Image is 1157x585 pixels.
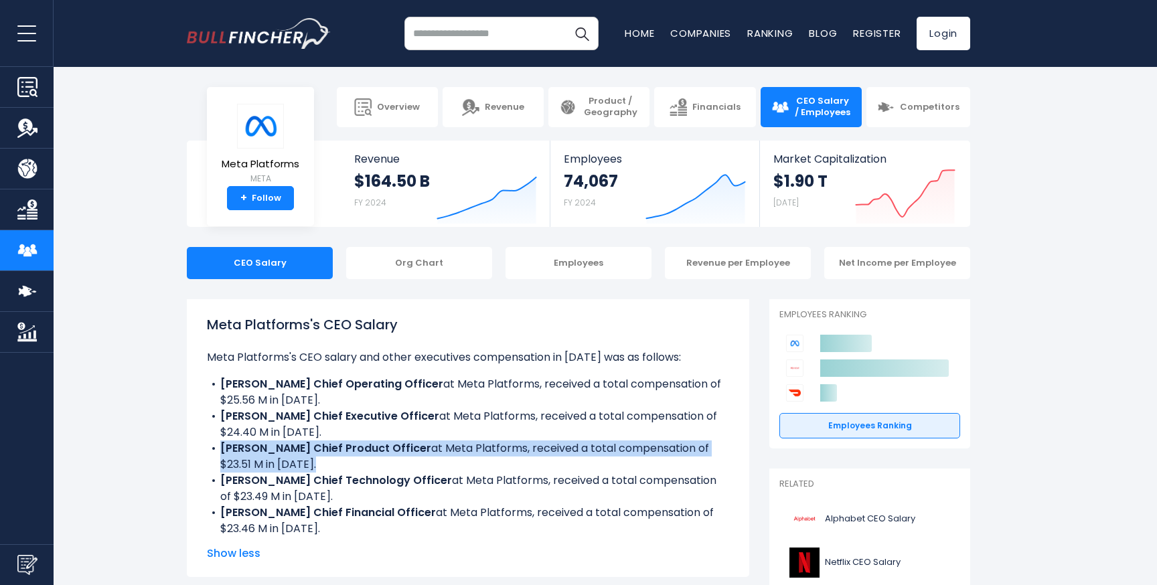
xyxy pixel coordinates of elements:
[222,159,299,170] span: Meta Platforms
[760,141,969,227] a: Market Capitalization $1.90 T [DATE]
[786,335,803,352] img: Meta Platforms competitors logo
[187,247,333,279] div: CEO Salary
[670,26,731,40] a: Companies
[187,18,331,49] a: Go to homepage
[779,501,960,537] a: Alphabet CEO Salary
[207,408,729,440] li: at Meta Platforms, received a total compensation of $24.40 M in [DATE].
[779,413,960,438] a: Employees Ranking
[443,87,544,127] a: Revenue
[220,408,439,424] b: [PERSON_NAME] Chief Executive Officer
[824,247,970,279] div: Net Income per Employee
[220,473,452,488] b: [PERSON_NAME] Chief Technology Officer
[825,557,901,568] span: Netflix CEO Salary
[240,192,247,204] strong: +
[787,548,821,578] img: NFLX logo
[654,87,755,127] a: Financials
[485,102,524,113] span: Revenue
[207,376,729,408] li: at Meta Platforms, received a total compensation of $25.56 M in [DATE].
[773,171,828,191] strong: $1.90 T
[747,26,793,40] a: Ranking
[787,504,821,534] img: GOOGL logo
[809,26,837,40] a: Blog
[207,349,729,365] p: Meta Platforms's CEO salary and other executives compensation in [DATE] was as follows:
[779,309,960,321] p: Employees Ranking
[207,546,729,562] span: Show less
[337,87,438,127] a: Overview
[207,315,729,335] h1: Meta Platforms's CEO Salary
[354,197,386,208] small: FY 2024
[220,505,436,520] b: [PERSON_NAME] Chief Financial Officer
[900,102,959,113] span: Competitors
[550,141,759,227] a: Employees 74,067 FY 2024
[786,359,803,377] img: Alphabet competitors logo
[779,544,960,581] a: Netflix CEO Salary
[665,247,811,279] div: Revenue per Employee
[564,171,618,191] strong: 74,067
[866,87,970,127] a: Competitors
[625,26,654,40] a: Home
[207,440,729,473] li: at Meta Platforms, received a total compensation of $23.51 M in [DATE].
[341,141,550,227] a: Revenue $164.50 B FY 2024
[786,384,803,402] img: DoorDash competitors logo
[220,376,443,392] b: [PERSON_NAME] Chief Operating Officer
[825,513,915,525] span: Alphabet CEO Salary
[779,479,960,490] p: Related
[346,247,492,279] div: Org Chart
[853,26,901,40] a: Register
[354,171,430,191] strong: $164.50 B
[207,473,729,505] li: at Meta Platforms, received a total compensation of $23.49 M in [DATE].
[187,18,331,49] img: bullfincher logo
[220,440,431,456] b: [PERSON_NAME] Chief Product Officer
[377,102,420,113] span: Overview
[565,17,599,50] button: Search
[773,197,799,208] small: [DATE]
[917,17,970,50] a: Login
[221,103,300,187] a: Meta Platforms META
[564,197,596,208] small: FY 2024
[222,173,299,185] small: META
[548,87,649,127] a: Product / Geography
[227,186,294,210] a: +Follow
[506,247,651,279] div: Employees
[794,96,851,118] span: CEO Salary / Employees
[773,153,955,165] span: Market Capitalization
[582,96,639,118] span: Product / Geography
[761,87,862,127] a: CEO Salary / Employees
[692,102,741,113] span: Financials
[354,153,537,165] span: Revenue
[207,505,729,537] li: at Meta Platforms, received a total compensation of $23.46 M in [DATE].
[564,153,745,165] span: Employees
